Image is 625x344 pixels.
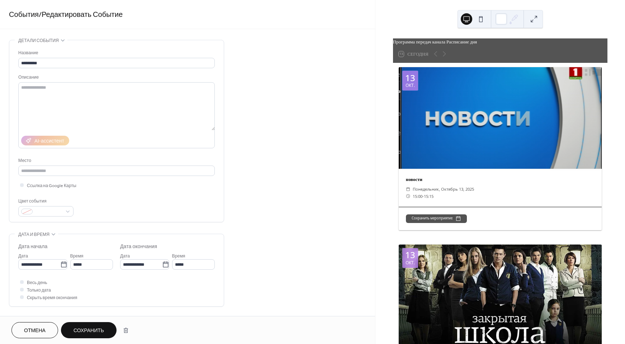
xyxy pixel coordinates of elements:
[399,176,602,183] div: новости
[120,252,130,260] span: Дата
[70,252,84,260] span: Время
[422,193,424,200] span: -
[74,327,104,335] span: Сохранить
[413,186,474,192] span: понедельник, октябрь 13, 2025
[11,322,58,338] button: Отмена
[406,186,411,192] div: ​
[406,193,411,200] div: ​
[424,193,434,200] span: 15:15
[18,197,72,205] div: Цвет события
[18,157,213,164] div: Место
[406,214,467,223] button: Сохранить мероприятие
[406,261,415,265] div: окт.
[406,83,415,88] div: окт.
[18,252,28,260] span: Дата
[18,37,59,45] span: Детали события
[405,251,415,259] div: 13
[24,327,46,335] span: Отмена
[413,193,422,200] span: 15:00
[393,38,607,45] div: Программа передач канала Расписание дня
[18,231,49,238] span: Дата и время
[27,279,47,287] span: Весь день
[405,74,415,82] div: 13
[18,74,213,81] div: Описание
[172,252,185,260] span: Время
[120,243,157,251] div: Дата окончания
[61,322,117,338] button: Сохранить
[27,294,77,302] span: Скрыть время окончания
[18,315,83,323] span: Повторяющееся событие
[27,182,76,190] span: Ссылка на Google Карты
[18,49,213,57] div: Название
[18,243,47,251] div: Дата начала
[9,8,39,22] a: События
[39,8,123,22] span: / Редактировать Событие
[27,287,51,294] span: Только дата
